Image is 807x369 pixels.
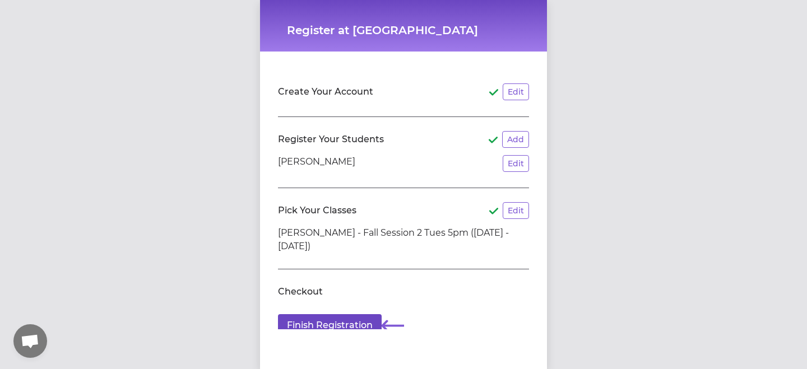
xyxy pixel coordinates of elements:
[502,131,529,148] button: Add
[278,85,373,99] h2: Create Your Account
[278,155,355,172] p: [PERSON_NAME]
[278,133,384,146] h2: Register Your Students
[278,204,356,217] h2: Pick Your Classes
[503,202,529,219] button: Edit
[503,155,529,172] button: Edit
[13,324,47,358] div: Open chat
[278,285,323,298] h2: Checkout
[503,83,529,100] button: Edit
[278,226,529,253] li: [PERSON_NAME] - Fall Session 2 Tues 5pm ([DATE] - [DATE])
[287,22,520,38] h1: Register at [GEOGRAPHIC_DATA]
[278,314,382,337] button: Finish Registration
